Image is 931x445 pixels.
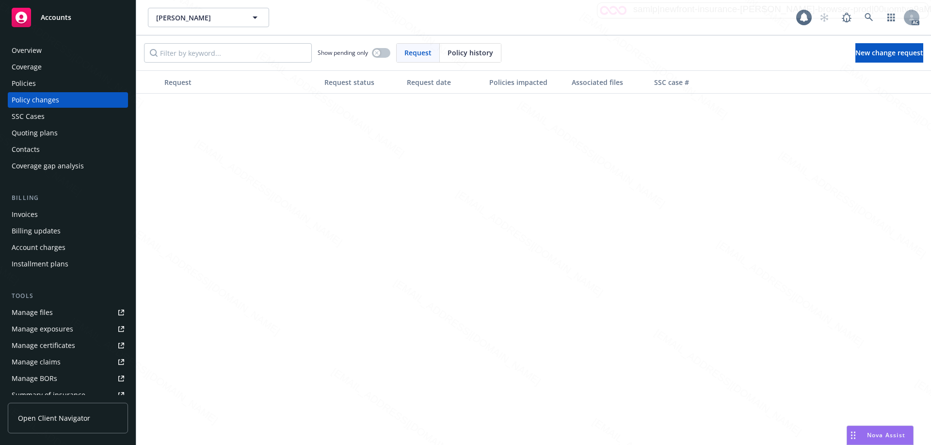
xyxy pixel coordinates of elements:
[407,77,482,87] div: Request date
[8,321,128,337] a: Manage exposures
[859,8,879,27] a: Search
[12,354,61,370] div: Manage claims
[318,49,368,57] span: Show pending only
[156,13,240,23] span: [PERSON_NAME]
[8,59,128,75] a: Coverage
[855,48,923,57] span: New change request
[8,207,128,222] a: Invoices
[654,77,719,87] div: SSC case #
[8,338,128,353] a: Manage certificates
[882,8,901,27] a: Switch app
[404,48,432,58] span: Request
[855,43,923,63] a: New change request
[8,256,128,272] a: Installment plans
[41,14,71,21] span: Accounts
[867,431,905,439] span: Nova Assist
[12,338,75,353] div: Manage certificates
[8,76,128,91] a: Policies
[8,4,128,31] a: Accounts
[8,158,128,174] a: Coverage gap analysis
[8,223,128,239] a: Billing updates
[12,305,53,320] div: Manage files
[321,70,403,94] button: Request status
[572,77,646,87] div: Associated files
[8,354,128,370] a: Manage claims
[8,291,128,301] div: Tools
[847,426,914,445] button: Nova Assist
[161,70,321,94] button: Request
[8,371,128,386] a: Manage BORs
[448,48,493,58] span: Policy history
[8,305,128,320] a: Manage files
[8,43,128,58] a: Overview
[8,240,128,255] a: Account charges
[12,207,38,222] div: Invoices
[8,387,128,403] a: Summary of insurance
[485,70,568,94] button: Policies impacted
[164,77,317,87] div: Request
[148,8,269,27] button: [PERSON_NAME]
[12,109,45,124] div: SSC Cases
[403,70,485,94] button: Request date
[12,387,85,403] div: Summary of insurance
[8,109,128,124] a: SSC Cases
[815,8,834,27] a: Start snowing
[12,256,68,272] div: Installment plans
[144,43,312,63] input: Filter by keyword...
[837,8,856,27] a: Report a Bug
[12,371,57,386] div: Manage BORs
[12,158,84,174] div: Coverage gap analysis
[12,92,59,108] div: Policy changes
[8,92,128,108] a: Policy changes
[12,43,42,58] div: Overview
[489,77,564,87] div: Policies impacted
[12,240,65,255] div: Account charges
[847,426,859,445] div: Drag to move
[12,223,61,239] div: Billing updates
[650,70,723,94] button: SSC case #
[8,193,128,203] div: Billing
[12,321,73,337] div: Manage exposures
[8,142,128,157] a: Contacts
[12,142,40,157] div: Contacts
[12,76,36,91] div: Policies
[324,77,399,87] div: Request status
[12,125,58,141] div: Quoting plans
[8,125,128,141] a: Quoting plans
[568,70,650,94] button: Associated files
[12,59,42,75] div: Coverage
[18,413,90,423] span: Open Client Navigator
